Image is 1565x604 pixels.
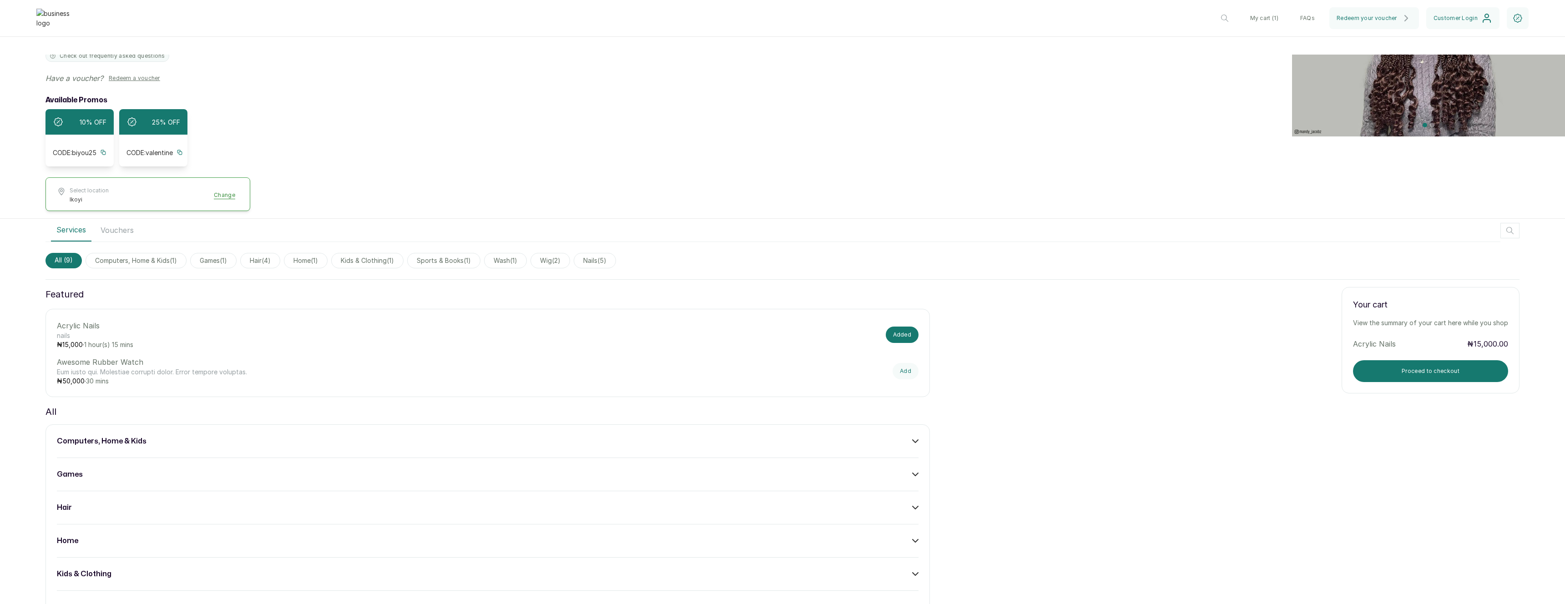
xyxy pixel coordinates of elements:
p: Eum iusto qui. Molestiae corrupti dolor. Error tempore voluptas. [57,367,660,377]
h3: kids & clothing [57,569,111,579]
p: Acrylic Nails [1353,338,1462,349]
div: 10% OFF [80,117,106,127]
span: wig(2) [530,253,570,268]
span: Ikoyi [70,196,109,203]
h3: computers, home & kids [57,436,146,447]
h2: Available Promos [45,95,250,106]
button: Services [51,219,91,242]
span: Select location [70,187,109,194]
span: Customer Login [1434,15,1478,22]
p: Acrylic Nails [57,320,660,331]
p: Awesome Rubber Watch [57,357,660,367]
img: business logo [36,9,73,28]
span: All (9) [45,253,82,268]
span: 1 hour(s) 15 mins [84,341,133,348]
span: 50,000 [62,377,85,385]
span: kids & clothing(1) [331,253,404,268]
h3: hair [57,502,72,513]
div: CODE: [53,148,96,157]
p: View the summary of your cart here while you shop [1353,318,1508,327]
p: All [45,404,56,419]
p: Featured [45,287,930,302]
span: 15,000 [62,341,83,348]
button: Select locationIkoyiChange [57,187,239,203]
span: sports & books(1) [407,253,480,268]
span: games(1) [190,253,237,268]
span: computers, home & kids(1) [86,253,187,268]
p: nails [57,331,660,340]
span: 30 mins [86,377,109,385]
span: home(1) [284,253,328,268]
button: Redeem a voucher [105,73,164,84]
p: Have a voucher? [45,73,103,84]
button: Added [886,327,919,343]
button: Customer Login [1426,7,1499,29]
h3: games [57,469,83,480]
h3: home [57,535,78,546]
button: Proceed to checkout [1353,360,1508,382]
button: My cart (1) [1243,7,1286,29]
button: Add [893,363,919,379]
p: ₦ · [57,340,660,349]
div: 25% OFF [152,117,180,127]
span: wash(1) [484,253,527,268]
button: Vouchers [95,219,139,242]
button: Check out frequently asked questions [45,50,169,62]
p: Your cart [1353,298,1508,311]
p: ₦ · [57,377,660,386]
button: Redeem your voucher [1329,7,1419,29]
p: ₦15,000.00 [1467,338,1508,349]
span: valentine [146,149,173,156]
span: biyou25 [72,149,96,156]
span: nails(5) [574,253,616,268]
div: CODE: [126,148,173,157]
span: Redeem your voucher [1337,15,1397,22]
button: FAQs [1293,7,1322,29]
span: hair(4) [240,253,280,268]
